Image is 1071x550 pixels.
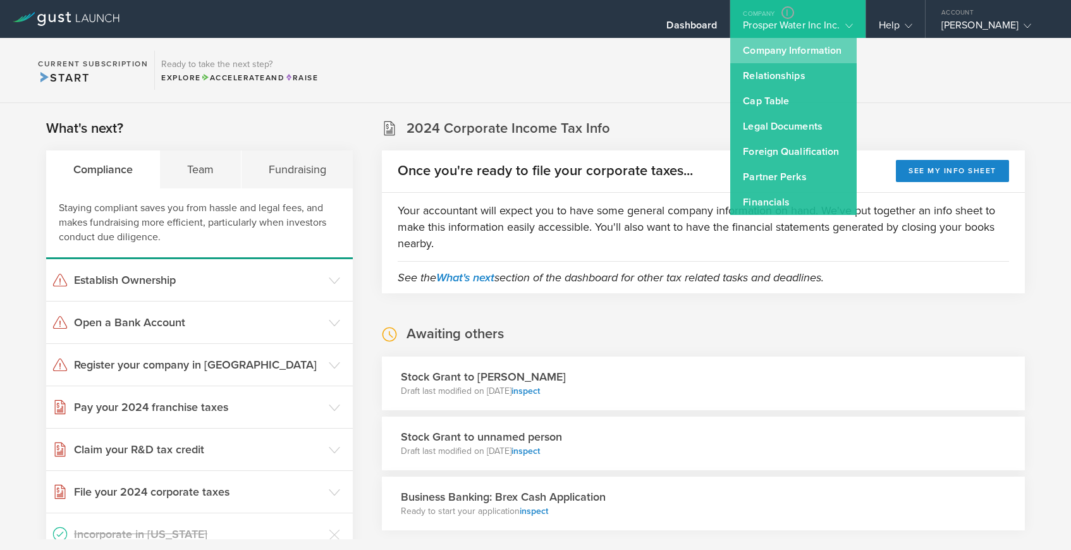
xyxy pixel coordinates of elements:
div: Team [160,150,241,188]
p: Draft last modified on [DATE] [401,385,566,398]
button: See my info sheet [896,160,1009,182]
em: See the section of the dashboard for other tax related tasks and deadlines. [398,271,824,284]
h3: File your 2024 corporate taxes [74,484,322,500]
h2: Awaiting others [407,325,504,343]
h3: Pay your 2024 franchise taxes [74,399,322,415]
h3: Ready to take the next step? [161,60,318,69]
p: Your accountant will expect you to have some general company information on hand. We've put toget... [398,202,1009,252]
div: Fundraising [242,150,353,188]
h3: Stock Grant to unnamed person [401,429,562,445]
div: Help [879,19,912,38]
h3: Claim your R&D tax credit [74,441,322,458]
span: Start [38,71,89,85]
a: inspect [511,386,540,396]
div: Dashboard [666,19,717,38]
p: Draft last modified on [DATE] [401,445,562,458]
h3: Incorporate in [US_STATE] [74,526,322,542]
div: Ready to take the next step?ExploreAccelerateandRaise [154,51,324,90]
h3: Establish Ownership [74,272,322,288]
p: Ready to start your application [401,505,606,518]
h3: Business Banking: Brex Cash Application [401,489,606,505]
h3: Stock Grant to [PERSON_NAME] [401,369,566,385]
span: Accelerate [201,73,266,82]
h2: 2024 Corporate Income Tax Info [407,119,610,138]
div: [PERSON_NAME] [941,19,1049,38]
h2: Current Subscription [38,60,148,68]
a: What's next [436,271,494,284]
h3: Register your company in [GEOGRAPHIC_DATA] [74,357,322,373]
h3: Open a Bank Account [74,314,322,331]
div: Staying compliant saves you from hassle and legal fees, and makes fundraising more efficient, par... [46,188,353,259]
h2: Once you're ready to file your corporate taxes... [398,162,693,180]
div: Prosper Water Inc Inc. [743,19,852,38]
div: Compliance [46,150,160,188]
a: inspect [511,446,540,456]
span: Raise [285,73,318,82]
h2: What's next? [46,119,123,138]
a: inspect [520,506,548,516]
div: Explore [161,72,318,83]
span: and [201,73,285,82]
